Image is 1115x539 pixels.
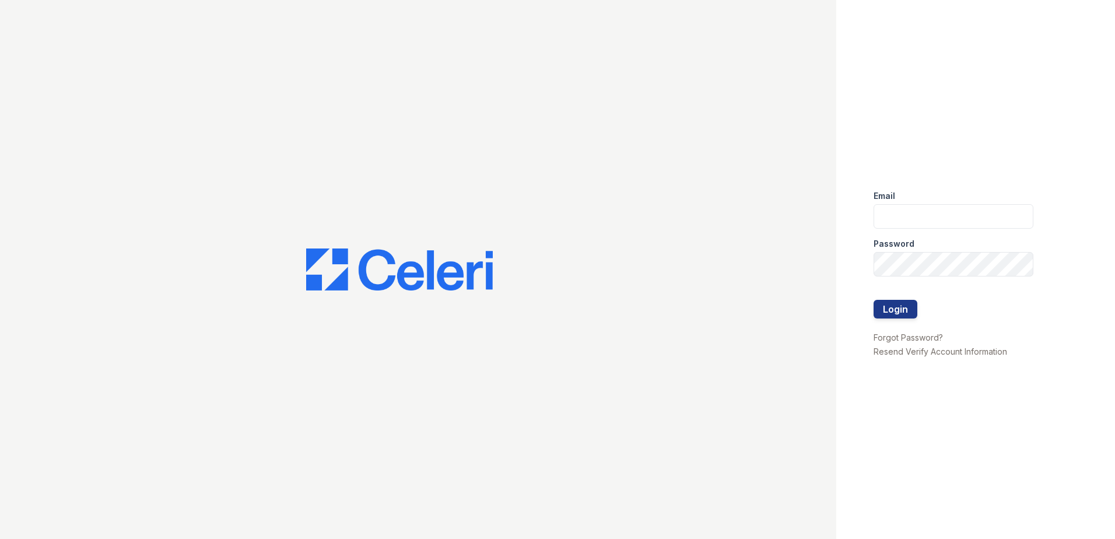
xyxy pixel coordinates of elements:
[874,332,943,342] a: Forgot Password?
[306,249,493,290] img: CE_Logo_Blue-a8612792a0a2168367f1c8372b55b34899dd931a85d93a1a3d3e32e68fde9ad4.png
[874,300,917,318] button: Login
[874,346,1007,356] a: Resend Verify Account Information
[874,238,914,250] label: Password
[874,190,895,202] label: Email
